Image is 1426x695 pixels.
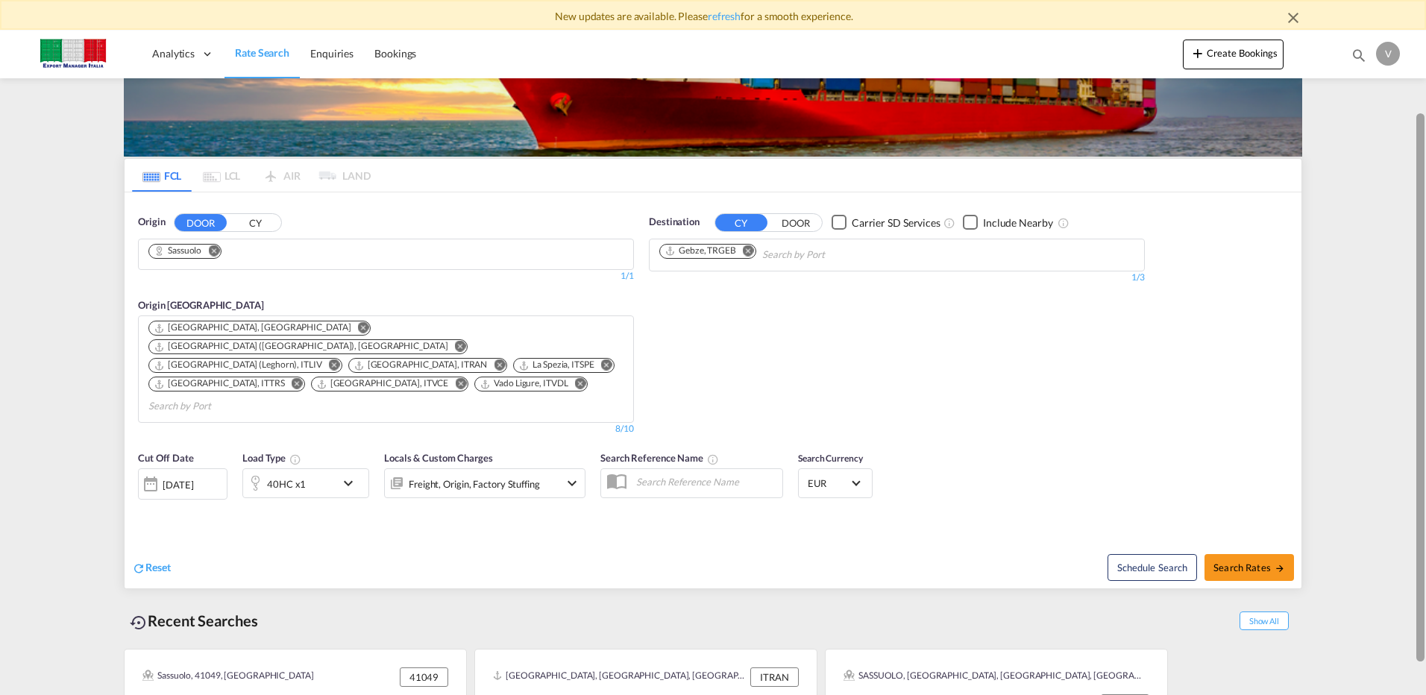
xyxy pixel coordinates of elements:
[282,377,304,392] button: Remove
[154,377,285,390] div: Trieste, ITTRS
[1058,217,1069,229] md-icon: Unchecked: Ignores neighbouring ports when fetching rates.Checked : Includes neighbouring ports w...
[138,468,227,500] div: [DATE]
[154,245,201,257] div: Sassuolo
[615,423,634,435] div: 8/10
[484,359,506,374] button: Remove
[289,453,301,465] md-icon: icon-information-outline
[132,159,371,192] md-pagination-wrapper: Use the left and right arrow keys to navigate between tabs
[480,377,571,390] div: Press delete to remove this chip.
[152,46,195,61] span: Analytics
[132,159,192,192] md-tab-item: FCL
[310,47,354,60] span: Enquiries
[1284,9,1302,27] md-icon: icon-close
[175,214,227,231] button: DOOR
[242,468,369,498] div: 40HC x1icon-chevron-down
[224,30,300,78] a: Rate Search
[708,10,741,22] a: refresh
[146,239,233,265] md-chips-wrap: Chips container. Use arrow keys to select chips.
[665,245,736,257] div: Gebze, TRGEB
[943,217,955,229] md-icon: Unchecked: Search for CY (Container Yard) services for all selected carriers.Checked : Search for...
[963,215,1053,230] md-checkbox: Checkbox No Ink
[354,359,491,371] div: Press delete to remove this chip.
[319,359,342,374] button: Remove
[518,359,597,371] div: Press delete to remove this chip.
[132,562,145,575] md-icon: icon-refresh
[733,245,756,260] button: Remove
[154,245,204,257] div: Press delete to remove this chip.
[715,214,767,231] button: CY
[445,340,467,355] button: Remove
[374,47,416,60] span: Bookings
[844,667,1142,682] div: SASSUOLO, Italy, Southern Europe, Europe
[22,37,123,71] img: 51022700b14f11efa3148557e262d94e.jpg
[154,321,354,334] div: Press delete to remove this chip.
[300,30,364,78] a: Enquiries
[198,245,221,260] button: Remove
[384,468,585,498] div: Freight Origin Factory Stuffingicon-chevron-down
[1351,47,1367,69] div: icon-magnify
[132,560,171,576] div: icon-refreshReset
[806,472,864,494] md-select: Select Currency: € EUREuro
[1351,47,1367,63] md-icon: icon-magnify
[138,452,194,464] span: Cut Off Date
[138,497,149,518] md-datepicker: Select
[649,271,1145,284] div: 1/3
[1376,42,1400,66] div: V
[707,453,719,465] md-icon: Your search will be saved by the below given name
[154,377,288,390] div: Press delete to remove this chip.
[154,321,351,334] div: Ancona, ITAOI
[348,321,370,336] button: Remove
[1213,562,1285,573] span: Search Rates
[1275,563,1285,573] md-icon: icon-arrow-right
[267,474,306,494] div: 40HC x1
[808,477,849,490] span: EUR
[145,561,171,573] span: Reset
[116,9,1310,24] div: New updates are available. Please for a smooth experience.
[146,316,626,418] md-chips-wrap: Chips container. Use arrow keys to select chips.
[1108,554,1197,581] button: Note: By default Schedule search will only considerorigin ports, destination ports and cut off da...
[242,452,301,464] span: Load Type
[565,377,587,392] button: Remove
[354,359,488,371] div: Ravenna, ITRAN
[125,192,1301,588] div: OriginDOOR CY Chips container. Use arrow keys to select chips.1/1Origin [GEOGRAPHIC_DATA] Chips c...
[409,474,540,494] div: Freight Origin Factory Stuffing
[657,239,910,267] md-chips-wrap: Chips container. Use arrow keys to select chips.
[142,667,314,687] div: Sassuolo, 41049, Europe
[591,359,614,374] button: Remove
[493,667,747,687] div: ITRAN, Ravenna, Italy, Southern Europe, Europe
[154,359,325,371] div: Press delete to remove this chip.
[798,453,863,464] span: Search Currency
[229,214,281,231] button: CY
[154,359,322,371] div: Livorno (Leghorn), ITLIV
[1183,40,1284,69] button: icon-plus 400-fgCreate Bookings
[832,215,940,230] md-checkbox: Checkbox No Ink
[629,471,782,493] input: Search Reference Name
[163,478,193,491] div: [DATE]
[235,46,289,59] span: Rate Search
[138,299,264,311] span: Origin [GEOGRAPHIC_DATA]
[649,215,700,230] span: Destination
[852,216,940,230] div: Carrier SD Services
[480,377,568,390] div: Vado Ligure, ITVDL
[665,245,739,257] div: Press delete to remove this chip.
[364,30,427,78] a: Bookings
[130,614,148,632] md-icon: icon-backup-restore
[983,216,1053,230] div: Include Nearby
[316,377,449,390] div: Venezia, ITVCE
[1189,44,1207,62] md-icon: icon-plus 400-fg
[563,474,581,492] md-icon: icon-chevron-down
[600,452,719,464] span: Search Reference Name
[316,377,452,390] div: Press delete to remove this chip.
[138,270,634,283] div: 1/1
[762,243,904,267] input: Chips input.
[124,604,264,638] div: Recent Searches
[142,30,224,78] div: Analytics
[384,452,493,464] span: Locals & Custom Charges
[445,377,468,392] button: Remove
[1204,554,1294,581] button: Search Ratesicon-arrow-right
[154,340,447,353] div: Genova (Genoa), ITGOA
[138,215,165,230] span: Origin
[518,359,594,371] div: La Spezia, ITSPE
[1240,611,1289,630] span: Show All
